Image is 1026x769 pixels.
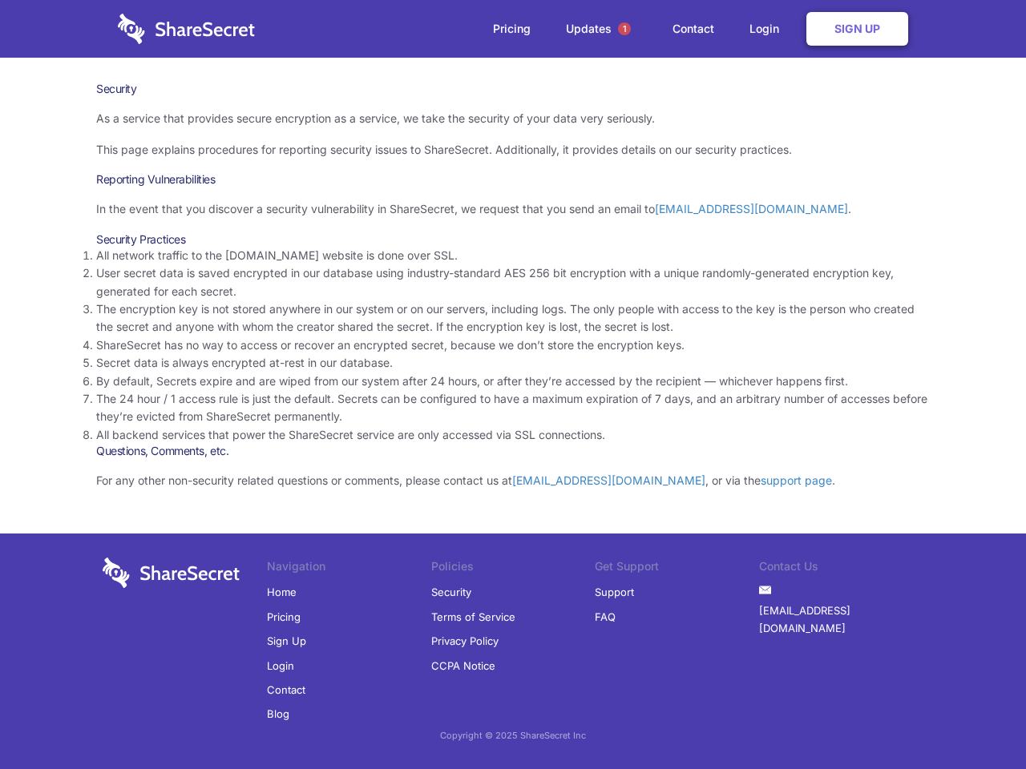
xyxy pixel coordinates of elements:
[431,654,495,678] a: CCPA Notice
[267,702,289,726] a: Blog
[118,14,255,44] img: logo-wordmark-white-trans-d4663122ce5f474addd5e946df7df03e33cb6a1c49d2221995e7729f52c070b2.svg
[431,580,471,604] a: Security
[733,4,803,54] a: Login
[431,558,596,580] li: Policies
[477,4,547,54] a: Pricing
[96,247,930,264] li: All network traffic to the [DOMAIN_NAME] website is done over SSL.
[96,110,930,127] p: As a service that provides secure encryption as a service, we take the security of your data very...
[96,172,930,187] h3: Reporting Vulnerabilities
[267,580,297,604] a: Home
[595,558,759,580] li: Get Support
[96,141,930,159] p: This page explains procedures for reporting security issues to ShareSecret. Additionally, it prov...
[96,232,930,247] h3: Security Practices
[759,558,923,580] li: Contact Us
[267,605,301,629] a: Pricing
[267,654,294,678] a: Login
[96,82,930,96] h1: Security
[431,605,515,629] a: Terms of Service
[103,558,240,588] img: logo-wordmark-white-trans-d4663122ce5f474addd5e946df7df03e33cb6a1c49d2221995e7729f52c070b2.svg
[806,12,908,46] a: Sign Up
[655,202,848,215] a: [EMAIL_ADDRESS][DOMAIN_NAME]
[96,354,930,372] li: Secret data is always encrypted at-rest in our database.
[656,4,730,54] a: Contact
[595,580,634,604] a: Support
[96,426,930,444] li: All backend services that power the ShareSecret service are only accessed via SSL connections.
[96,390,930,426] li: The 24 hour / 1 access rule is just the default. Secrets can be configured to have a maximum expi...
[618,22,631,35] span: 1
[595,605,616,629] a: FAQ
[761,473,832,487] a: support page
[96,264,930,300] li: User secret data is saved encrypted in our database using industry-standard AES 256 bit encryptio...
[512,473,705,487] a: [EMAIL_ADDRESS][DOMAIN_NAME]
[96,444,930,458] h3: Questions, Comments, etc.
[96,300,930,336] li: The encryption key is not stored anywhere in our system or on our servers, including logs. The on...
[759,598,923,641] a: [EMAIL_ADDRESS][DOMAIN_NAME]
[96,372,930,390] li: By default, Secrets expire and are wiped from our system after 24 hours, or after they’re accesse...
[267,558,431,580] li: Navigation
[96,200,930,218] p: In the event that you discover a security vulnerability in ShareSecret, we request that you send ...
[431,629,499,653] a: Privacy Policy
[267,678,305,702] a: Contact
[96,336,930,354] li: ShareSecret has no way to access or recover an encrypted secret, because we don’t store the encry...
[96,472,930,489] p: For any other non-security related questions or comments, please contact us at , or via the .
[267,629,306,653] a: Sign Up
